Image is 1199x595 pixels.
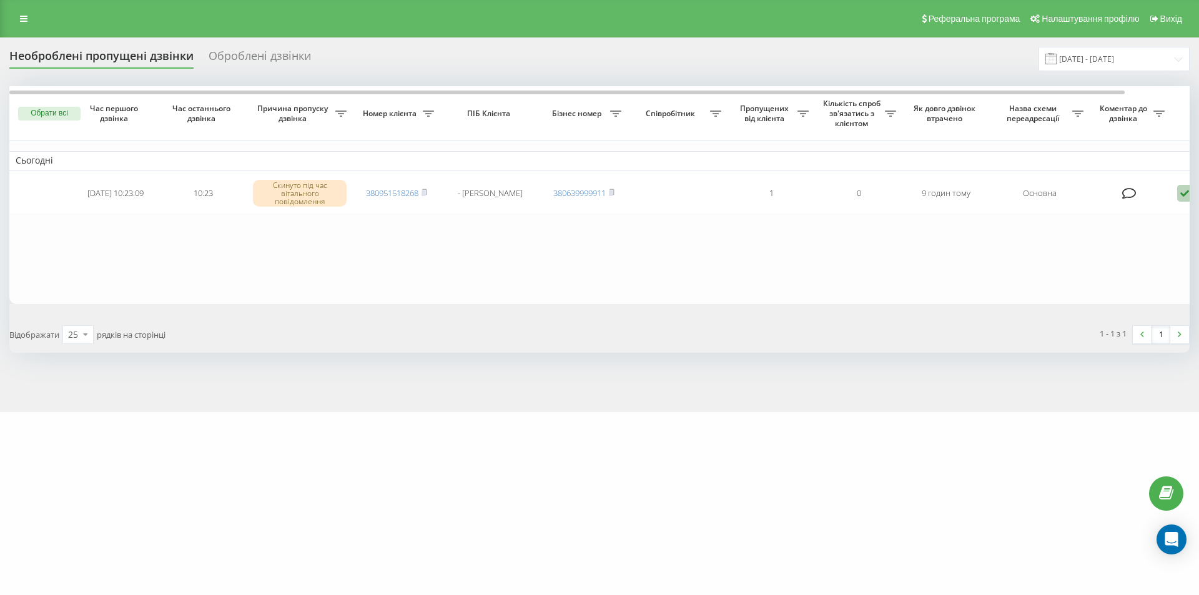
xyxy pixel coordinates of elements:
[996,104,1072,123] span: Назва схеми переадресації
[546,109,610,119] span: Бізнес номер
[82,104,149,123] span: Час першого дзвінка
[553,187,606,199] a: 380639999911
[929,14,1020,24] span: Реферальна програма
[359,109,423,119] span: Номер клієнта
[821,99,885,128] span: Кількість спроб зв'язатись з клієнтом
[253,104,335,123] span: Причина пропуску дзвінка
[72,173,159,214] td: [DATE] 10:23:09
[159,173,247,214] td: 10:23
[1152,326,1170,343] a: 1
[1042,14,1139,24] span: Налаштування профілю
[1100,327,1127,340] div: 1 - 1 з 1
[451,109,530,119] span: ПІБ Клієнта
[1157,524,1187,554] div: Open Intercom Messenger
[912,104,980,123] span: Як довго дзвінок втрачено
[990,173,1090,214] td: Основна
[634,109,710,119] span: Співробітник
[815,173,902,214] td: 0
[9,329,59,340] span: Відображати
[169,104,237,123] span: Час останнього дзвінка
[209,49,311,69] div: Оброблені дзвінки
[366,187,418,199] a: 380951518268
[734,104,797,123] span: Пропущених від клієнта
[253,180,347,207] div: Скинуто під час вітального повідомлення
[728,173,815,214] td: 1
[1160,14,1182,24] span: Вихід
[97,329,165,340] span: рядків на сторінці
[9,49,194,69] div: Необроблені пропущені дзвінки
[1096,104,1153,123] span: Коментар до дзвінка
[440,173,540,214] td: - [PERSON_NAME]
[68,328,78,341] div: 25
[18,107,81,120] button: Обрати всі
[902,173,990,214] td: 9 годин тому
